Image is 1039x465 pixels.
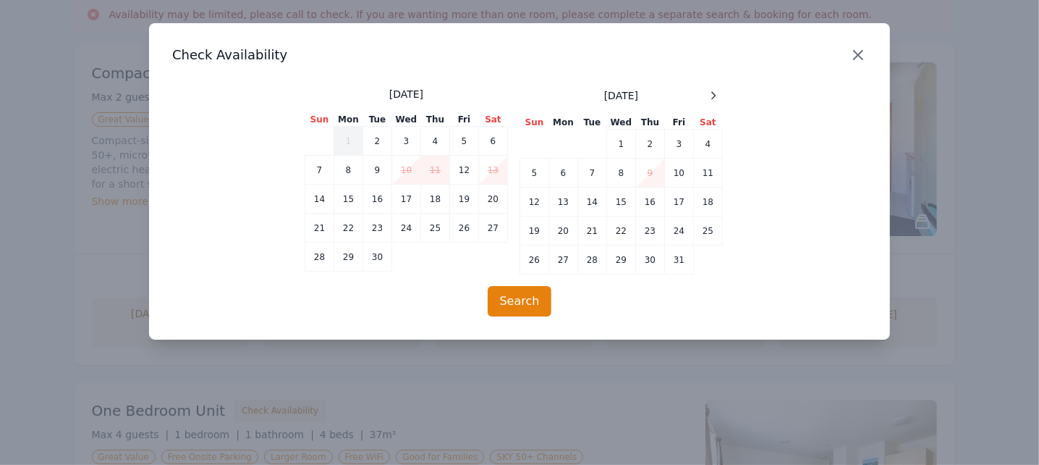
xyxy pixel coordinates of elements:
td: 6 [549,159,578,188]
td: 23 [363,214,392,243]
th: Sun [305,113,334,127]
td: 30 [363,243,392,272]
td: 6 [479,127,508,156]
td: 19 [450,185,479,214]
td: 12 [450,156,479,185]
td: 4 [421,127,450,156]
td: 1 [607,130,636,159]
td: 5 [520,159,549,188]
td: 26 [450,214,479,243]
td: 16 [636,188,665,217]
td: 14 [305,185,334,214]
td: 28 [305,243,334,272]
td: 23 [636,217,665,246]
td: 2 [636,130,665,159]
td: 15 [607,188,636,217]
td: 15 [334,185,363,214]
td: 3 [392,127,421,156]
td: 16 [363,185,392,214]
button: Search [488,286,552,317]
h3: Check Availability [172,46,867,64]
td: 3 [665,130,694,159]
th: Sat [479,113,508,127]
td: 22 [334,214,363,243]
td: 10 [665,159,694,188]
td: 9 [636,159,665,188]
td: 26 [520,246,549,275]
td: 28 [578,246,607,275]
th: Sun [520,116,549,130]
td: 20 [479,185,508,214]
td: 10 [392,156,421,185]
span: [DATE] [604,88,638,103]
th: Mon [549,116,578,130]
td: 21 [578,217,607,246]
td: 13 [549,188,578,217]
th: Fri [450,113,479,127]
span: [DATE] [389,87,423,101]
td: 14 [578,188,607,217]
th: Tue [363,113,392,127]
th: Thu [636,116,665,130]
th: Tue [578,116,607,130]
td: 17 [392,185,421,214]
td: 8 [334,156,363,185]
td: 5 [450,127,479,156]
td: 18 [421,185,450,214]
td: 7 [578,159,607,188]
td: 17 [665,188,694,217]
td: 27 [479,214,508,243]
td: 2 [363,127,392,156]
td: 8 [607,159,636,188]
td: 25 [694,217,723,246]
td: 24 [392,214,421,243]
td: 18 [694,188,723,217]
th: Wed [607,116,636,130]
td: 22 [607,217,636,246]
td: 29 [334,243,363,272]
td: 7 [305,156,334,185]
th: Wed [392,113,421,127]
td: 13 [479,156,508,185]
td: 11 [421,156,450,185]
td: 12 [520,188,549,217]
th: Thu [421,113,450,127]
td: 31 [665,246,694,275]
td: 30 [636,246,665,275]
th: Mon [334,113,363,127]
td: 11 [694,159,723,188]
td: 4 [694,130,723,159]
td: 1 [334,127,363,156]
td: 29 [607,246,636,275]
td: 24 [665,217,694,246]
td: 9 [363,156,392,185]
th: Sat [694,116,723,130]
td: 19 [520,217,549,246]
td: 27 [549,246,578,275]
th: Fri [665,116,694,130]
td: 20 [549,217,578,246]
td: 25 [421,214,450,243]
td: 21 [305,214,334,243]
